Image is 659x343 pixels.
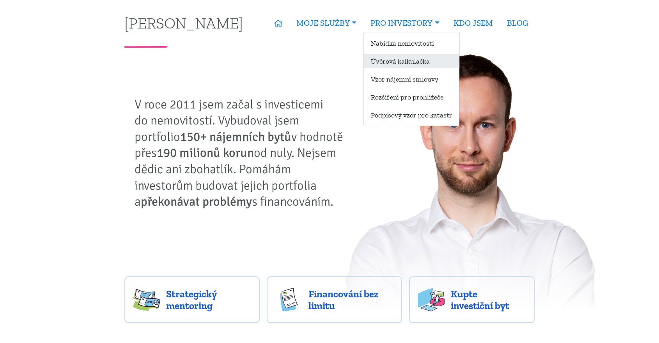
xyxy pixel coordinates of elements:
a: KDO JSEM [446,14,500,32]
a: Strategický mentoring [124,276,260,323]
a: Rozšíření pro prohlížeče [364,90,459,104]
strong: 150+ nájemních bytů [180,129,291,144]
a: Financování bez limitu [267,276,402,323]
img: strategy [133,288,160,311]
img: finance [275,288,303,311]
a: Vzor nájemní smlouvy [364,72,459,86]
a: Nabídka nemovitostí [364,36,459,50]
strong: 190 milionů korun [157,145,254,160]
strong: překonávat problémy [141,194,252,209]
a: PRO INVESTORY [363,14,446,32]
p: V roce 2011 jsem začal s investicemi do nemovitostí. Vybudoval jsem portfolio v hodnotě přes od n... [135,96,349,210]
a: Podpisový vzor pro katastr [364,108,459,122]
span: Strategický mentoring [166,288,251,311]
a: MOJE SLUŽBY [289,14,363,32]
span: Financování bez limitu [308,288,393,311]
a: Kupte investiční byt [409,276,535,323]
a: [PERSON_NAME] [124,15,243,30]
span: Kupte investiční byt [451,288,526,311]
a: Úvěrová kalkulačka [364,54,459,68]
img: flats [418,288,445,311]
a: BLOG [500,14,535,32]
